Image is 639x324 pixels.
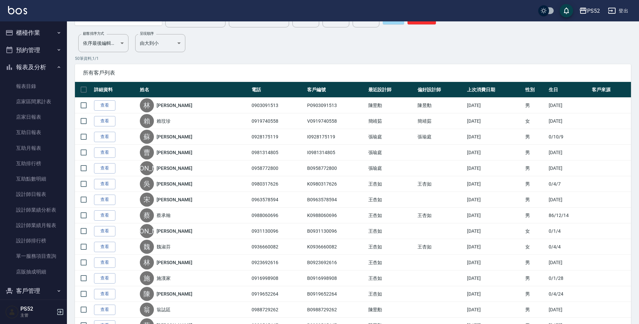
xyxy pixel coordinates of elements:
[3,248,64,264] a: 單一服務項目查詢
[547,98,590,113] td: [DATE]
[250,145,305,160] td: 0981314805
[416,176,465,192] td: 王杏如
[135,34,185,52] div: 由大到小
[367,255,416,271] td: 王杏如
[157,275,171,282] a: 施漢家
[3,218,64,233] a: 設計師業績月報表
[305,192,366,208] td: B0963578594
[367,176,416,192] td: 王杏如
[465,271,524,286] td: [DATE]
[250,129,305,145] td: 0928175119
[140,303,154,317] div: 翁
[140,208,154,222] div: 蔡
[367,271,416,286] td: 王杏如
[547,271,590,286] td: 0/1/28
[3,282,64,300] button: 客戶管理
[305,302,366,318] td: B0988729262
[465,145,524,160] td: [DATE]
[547,192,590,208] td: [DATE]
[305,255,366,271] td: B0923692616
[3,94,64,109] a: 店家區間累計表
[465,98,524,113] td: [DATE]
[94,273,115,284] a: 查看
[524,82,547,98] th: 性別
[524,145,547,160] td: 男
[547,239,590,255] td: 0/4/4
[305,208,366,223] td: K0988060696
[250,271,305,286] td: 0916998908
[367,98,416,113] td: 陳昱勳
[140,161,154,175] div: [PERSON_NAME]
[3,41,64,59] button: 預約管理
[524,98,547,113] td: 男
[3,299,64,317] button: 行銷工具
[140,240,154,254] div: 魏
[140,145,154,159] div: 曹
[20,312,55,318] p: 主管
[524,286,547,302] td: 男
[547,145,590,160] td: [DATE]
[3,59,64,76] button: 報表及分析
[140,271,154,285] div: 施
[3,171,64,187] a: 互助點數明細
[465,160,524,176] td: [DATE]
[305,82,366,98] th: 客戶編號
[3,264,64,280] a: 店販抽成明細
[465,255,524,271] td: [DATE]
[138,82,250,98] th: 姓名
[8,6,27,14] img: Logo
[305,239,366,255] td: K0936660082
[250,223,305,239] td: 0931130096
[157,133,192,140] a: [PERSON_NAME]
[94,242,115,252] a: 查看
[94,179,115,189] a: 查看
[250,113,305,129] td: 0919740558
[140,130,154,144] div: 蘇
[416,113,465,129] td: 簡靖茹
[524,255,547,271] td: 男
[75,56,631,62] p: 50 筆資料, 1 / 1
[250,82,305,98] th: 電話
[3,125,64,140] a: 互助日報表
[140,193,154,207] div: 宋
[305,98,366,113] td: P0903091513
[83,31,104,36] label: 顧客排序方式
[140,224,154,238] div: [PERSON_NAME]
[250,98,305,113] td: 0903091513
[367,302,416,318] td: 陳昱勳
[547,302,590,318] td: [DATE]
[157,306,171,313] a: 翁誌廷
[3,79,64,94] a: 報表目錄
[305,113,366,129] td: V0919740558
[94,210,115,221] a: 查看
[3,233,64,248] a: 設計師排行榜
[157,228,192,234] a: [PERSON_NAME]
[416,129,465,145] td: 張瑜庭
[547,82,590,98] th: 生日
[94,116,115,126] a: 查看
[92,82,138,98] th: 詳細資料
[157,196,192,203] a: [PERSON_NAME]
[140,31,154,36] label: 呈現順序
[78,34,128,52] div: 依序最後編輯時間
[367,239,416,255] td: 王杏如
[524,129,547,145] td: 男
[83,70,623,76] span: 所有客戶列表
[157,118,171,124] a: 賴玟珍
[465,176,524,192] td: [DATE]
[305,129,366,145] td: I0928175119
[94,132,115,142] a: 查看
[250,239,305,255] td: 0936660082
[367,82,416,98] th: 最近設計師
[524,192,547,208] td: 男
[524,176,547,192] td: 男
[5,305,19,319] img: Person
[416,239,465,255] td: 王杏如
[465,223,524,239] td: [DATE]
[416,82,465,98] th: 偏好設計師
[367,113,416,129] td: 簡靖茹
[305,223,366,239] td: B0931130096
[140,114,154,128] div: 賴
[250,255,305,271] td: 0923692616
[465,82,524,98] th: 上次消費日期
